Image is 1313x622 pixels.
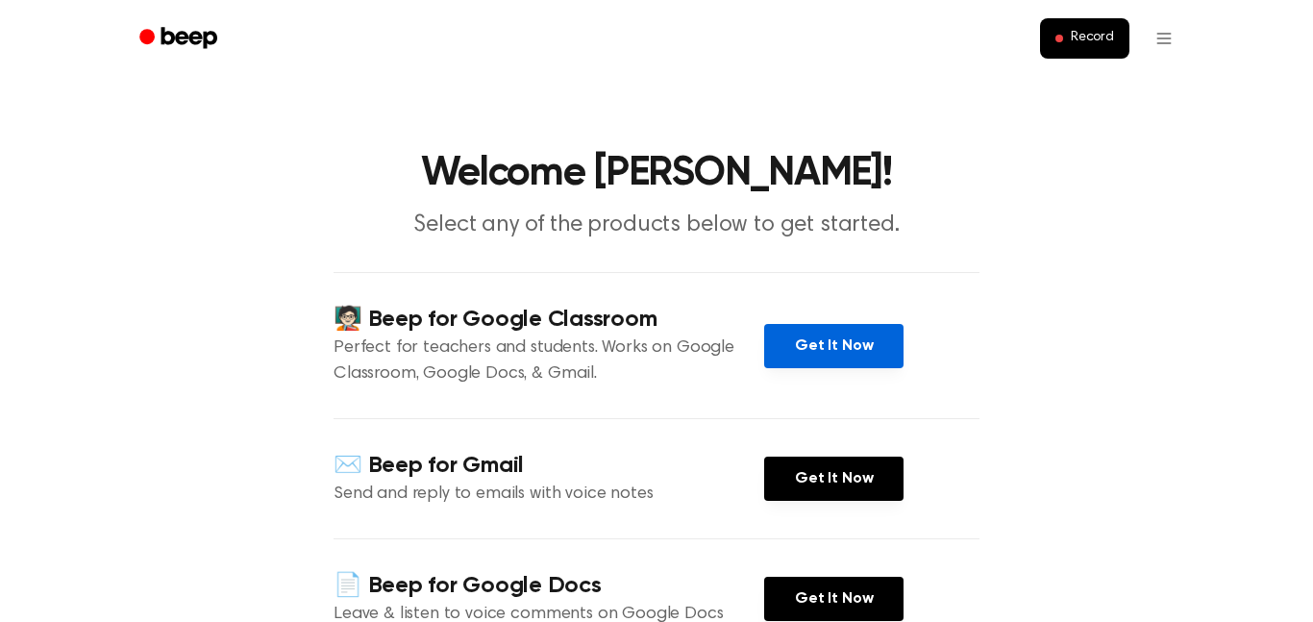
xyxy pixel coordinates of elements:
[334,304,764,336] h4: 🧑🏻‍🏫 Beep for Google Classroom
[126,20,235,58] a: Beep
[287,210,1026,241] p: Select any of the products below to get started.
[334,570,764,602] h4: 📄 Beep for Google Docs
[1071,30,1114,47] span: Record
[164,154,1149,194] h1: Welcome [PERSON_NAME]!
[764,324,904,368] a: Get It Now
[1040,18,1129,59] button: Record
[334,336,764,387] p: Perfect for teachers and students. Works on Google Classroom, Google Docs, & Gmail.
[334,482,764,508] p: Send and reply to emails with voice notes
[1141,15,1187,62] button: Open menu
[334,450,764,482] h4: ✉️ Beep for Gmail
[764,577,904,621] a: Get It Now
[764,457,904,501] a: Get It Now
